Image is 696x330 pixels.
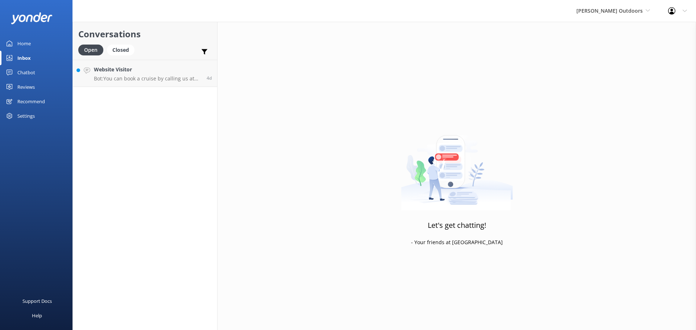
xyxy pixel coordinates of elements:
div: Chatbot [17,65,35,80]
p: - Your friends at [GEOGRAPHIC_DATA] [411,238,503,246]
h3: Let's get chatting! [428,220,486,231]
a: Website VisitorBot:You can book a cruise by calling us at [PHONE_NUMBER], emailing [EMAIL_ADDRESS... [73,60,217,87]
div: Help [32,308,42,323]
h4: Website Visitor [94,66,201,74]
div: Open [78,45,103,55]
a: Open [78,46,107,54]
div: Recommend [17,94,45,109]
a: Closed [107,46,138,54]
div: Reviews [17,80,35,94]
div: Home [17,36,31,51]
img: artwork of a man stealing a conversation from at giant smartphone [401,120,513,210]
h2: Conversations [78,27,212,41]
span: Aug 29 2025 12:31pm (UTC +12:00) Pacific/Auckland [207,75,212,81]
div: Support Docs [22,294,52,308]
div: Closed [107,45,134,55]
p: Bot: You can book a cruise by calling us at [PHONE_NUMBER], emailing [EMAIL_ADDRESS][DOMAIN_NAME]... [94,75,201,82]
div: Inbox [17,51,31,65]
span: [PERSON_NAME] Outdoors [576,7,643,14]
img: yonder-white-logo.png [11,12,53,24]
div: Settings [17,109,35,123]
